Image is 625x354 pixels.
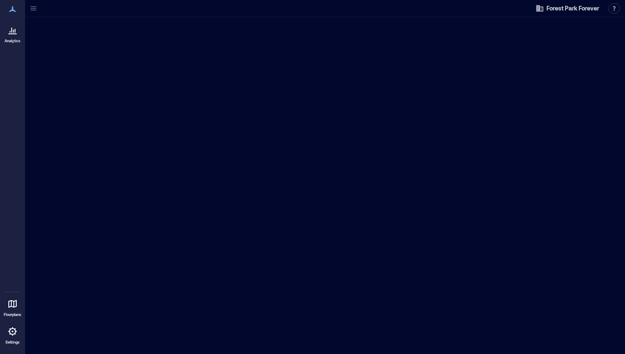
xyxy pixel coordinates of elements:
[546,4,599,13] span: Forest Park Forever
[533,2,602,15] button: Forest Park Forever
[2,20,23,46] a: Analytics
[4,312,21,317] p: Floorplans
[1,294,24,320] a: Floorplans
[5,38,20,43] p: Analytics
[3,321,23,347] a: Settings
[5,340,20,345] p: Settings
